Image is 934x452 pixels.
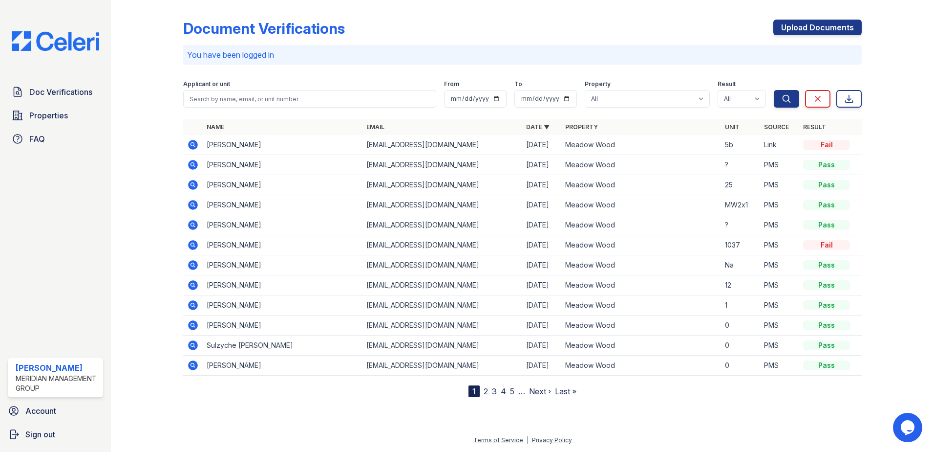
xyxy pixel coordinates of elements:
[803,260,850,270] div: Pass
[16,362,99,374] div: [PERSON_NAME]
[803,220,850,230] div: Pass
[527,436,529,444] div: |
[522,135,561,155] td: [DATE]
[721,235,760,255] td: 1037
[721,175,760,195] td: 25
[4,425,107,444] a: Sign out
[522,255,561,275] td: [DATE]
[721,316,760,336] td: 0
[522,316,561,336] td: [DATE]
[803,160,850,170] div: Pass
[362,235,522,255] td: [EMAIL_ADDRESS][DOMAIN_NAME]
[803,180,850,190] div: Pass
[721,195,760,215] td: MW2x1
[203,356,362,376] td: [PERSON_NAME]
[203,255,362,275] td: [PERSON_NAME]
[4,31,107,51] img: CE_Logo_Blue-a8612792a0a2168367f1c8372b55b34899dd931a85d93a1a3d3e32e68fde9ad4.png
[529,386,551,396] a: Next ›
[468,385,480,397] div: 1
[760,135,799,155] td: Link
[29,86,92,98] span: Doc Verifications
[522,195,561,215] td: [DATE]
[760,155,799,175] td: PMS
[561,155,721,175] td: Meadow Wood
[561,215,721,235] td: Meadow Wood
[203,336,362,356] td: Sulzyche [PERSON_NAME]
[585,80,611,88] label: Property
[526,123,550,131] a: Date ▼
[362,336,522,356] td: [EMAIL_ADDRESS][DOMAIN_NAME]
[561,356,721,376] td: Meadow Wood
[561,135,721,155] td: Meadow Wood
[760,195,799,215] td: PMS
[183,90,436,108] input: Search by name, email, or unit number
[473,436,523,444] a: Terms of Service
[561,336,721,356] td: Meadow Wood
[721,275,760,295] td: 12
[803,361,850,370] div: Pass
[764,123,789,131] a: Source
[522,336,561,356] td: [DATE]
[29,110,68,121] span: Properties
[501,386,506,396] a: 4
[203,135,362,155] td: [PERSON_NAME]
[25,405,56,417] span: Account
[803,280,850,290] div: Pass
[721,336,760,356] td: 0
[510,386,514,396] a: 5
[25,429,55,440] span: Sign out
[803,140,850,150] div: Fail
[203,195,362,215] td: [PERSON_NAME]
[803,123,826,131] a: Result
[721,215,760,235] td: ?
[362,175,522,195] td: [EMAIL_ADDRESS][DOMAIN_NAME]
[760,336,799,356] td: PMS
[721,135,760,155] td: 5b
[203,295,362,316] td: [PERSON_NAME]
[803,340,850,350] div: Pass
[522,235,561,255] td: [DATE]
[203,275,362,295] td: [PERSON_NAME]
[8,129,103,149] a: FAQ
[773,20,862,35] a: Upload Documents
[721,155,760,175] td: ?
[518,385,525,397] span: …
[362,155,522,175] td: [EMAIL_ADDRESS][DOMAIN_NAME]
[522,275,561,295] td: [DATE]
[362,275,522,295] td: [EMAIL_ADDRESS][DOMAIN_NAME]
[561,175,721,195] td: Meadow Wood
[8,82,103,102] a: Doc Verifications
[718,80,736,88] label: Result
[366,123,384,131] a: Email
[492,386,497,396] a: 3
[8,106,103,125] a: Properties
[29,133,45,145] span: FAQ
[362,195,522,215] td: [EMAIL_ADDRESS][DOMAIN_NAME]
[522,155,561,175] td: [DATE]
[555,386,576,396] a: Last »
[203,175,362,195] td: [PERSON_NAME]
[893,413,924,442] iframe: chat widget
[183,80,230,88] label: Applicant or unit
[187,49,858,61] p: You have been logged in
[514,80,522,88] label: To
[522,295,561,316] td: [DATE]
[522,175,561,195] td: [DATE]
[561,316,721,336] td: Meadow Wood
[362,316,522,336] td: [EMAIL_ADDRESS][DOMAIN_NAME]
[803,240,850,250] div: Fail
[444,80,459,88] label: From
[561,255,721,275] td: Meadow Wood
[522,215,561,235] td: [DATE]
[203,215,362,235] td: [PERSON_NAME]
[760,316,799,336] td: PMS
[721,356,760,376] td: 0
[183,20,345,37] div: Document Verifications
[362,255,522,275] td: [EMAIL_ADDRESS][DOMAIN_NAME]
[207,123,224,131] a: Name
[484,386,488,396] a: 2
[362,295,522,316] td: [EMAIL_ADDRESS][DOMAIN_NAME]
[203,155,362,175] td: [PERSON_NAME]
[561,235,721,255] td: Meadow Wood
[760,215,799,235] td: PMS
